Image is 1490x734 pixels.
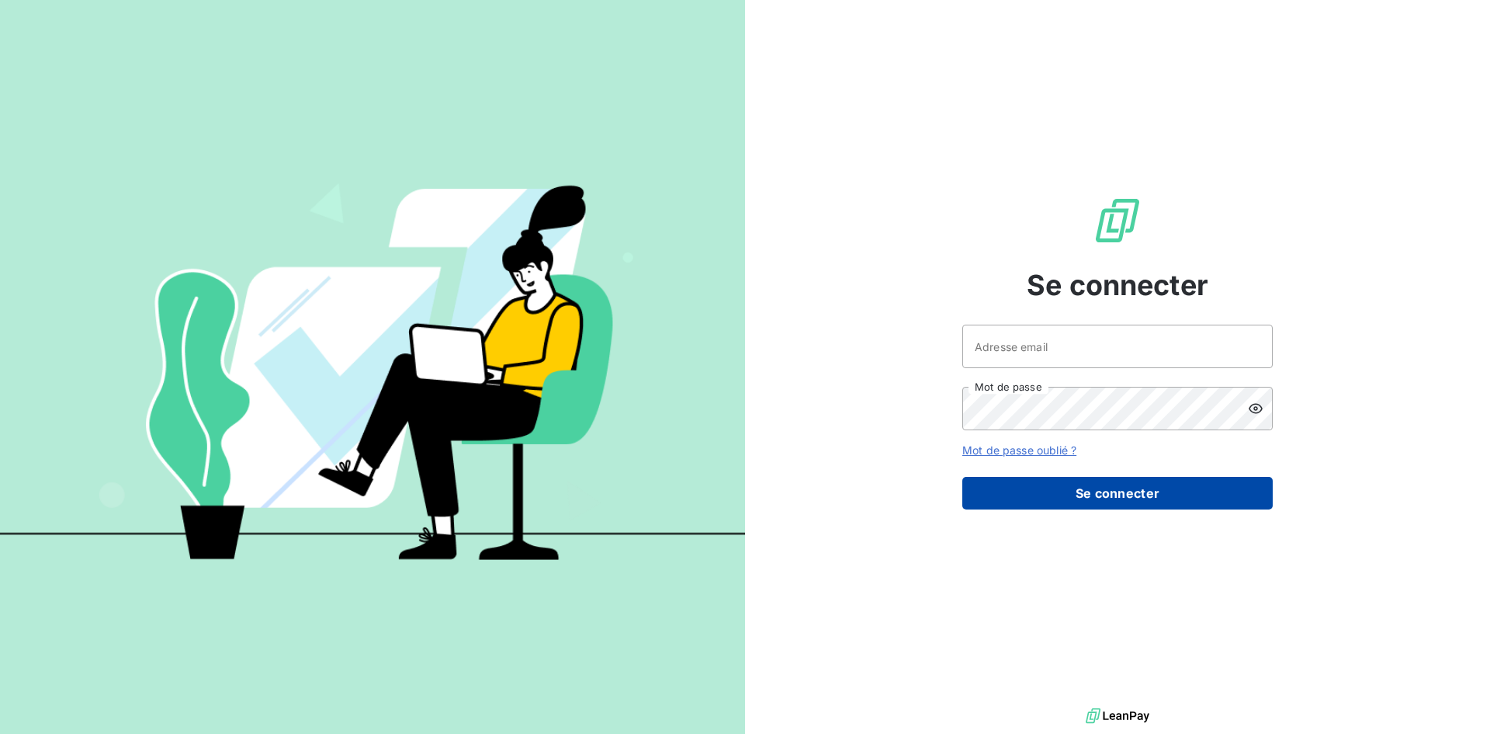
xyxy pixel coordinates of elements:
[962,325,1273,368] input: placeholder
[1027,264,1208,306] span: Se connecter
[962,444,1076,457] a: Mot de passe oublié ?
[1086,704,1149,728] img: logo
[962,477,1273,510] button: Se connecter
[1093,196,1142,245] img: Logo LeanPay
